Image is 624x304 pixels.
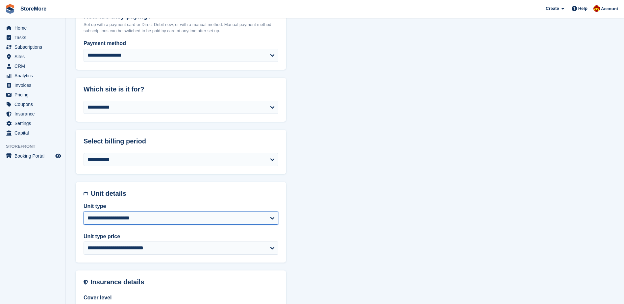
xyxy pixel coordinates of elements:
span: Create [546,5,559,12]
h2: Select billing period [84,138,278,145]
img: unit-details-icon-595b0c5c156355b767ba7b61e002efae458ec76ed5ec05730b8e856ff9ea34a9.svg [84,190,88,197]
a: menu [3,90,62,99]
label: Cover level [84,294,278,302]
span: Coupons [14,100,54,109]
a: menu [3,23,62,33]
h2: Insurance details [90,278,278,286]
a: menu [3,81,62,90]
a: menu [3,100,62,109]
span: Capital [14,128,54,138]
span: Tasks [14,33,54,42]
span: Storefront [6,143,65,150]
span: Insurance [14,109,54,118]
a: menu [3,71,62,80]
label: Unit type price [84,233,278,241]
span: Subscriptions [14,42,54,52]
span: Account [601,6,618,12]
span: Settings [14,119,54,128]
a: menu [3,109,62,118]
label: Unit type [84,202,278,210]
a: menu [3,128,62,138]
span: Analytics [14,71,54,80]
label: Payment method [84,39,278,47]
h2: Which site is it for? [84,86,278,93]
a: menu [3,62,62,71]
span: Pricing [14,90,54,99]
p: Set up with a payment card or Direct Debit now, or with a manual method. Manual payment method su... [84,21,278,34]
span: Invoices [14,81,54,90]
span: CRM [14,62,54,71]
span: Help [578,5,587,12]
img: Store More Team [593,5,600,12]
a: menu [3,52,62,61]
a: Preview store [54,152,62,160]
span: Booking Portal [14,151,54,161]
span: Home [14,23,54,33]
a: StoreMore [18,3,49,14]
a: menu [3,33,62,42]
img: insurance-details-icon-731ffda60807649b61249b889ba3c5e2b5c27d34e2e1fb37a309f0fde93ff34a.svg [84,278,88,286]
span: Sites [14,52,54,61]
a: menu [3,151,62,161]
a: menu [3,42,62,52]
a: menu [3,119,62,128]
img: stora-icon-8386f47178a22dfd0bd8f6a31ec36ba5ce8667c1dd55bd0f319d3a0aa187defe.svg [5,4,15,14]
h2: Unit details [91,190,278,197]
